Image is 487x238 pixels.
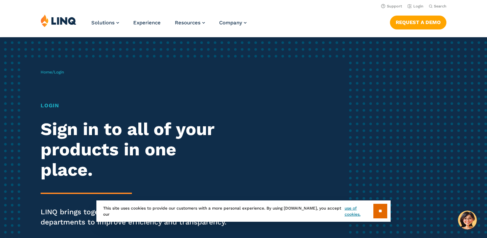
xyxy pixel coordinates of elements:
[458,211,477,230] button: Hello, have a question? Let’s chat.
[390,16,446,29] a: Request a Demo
[219,20,247,26] a: Company
[41,102,228,110] h1: Login
[175,20,201,26] span: Resources
[429,4,446,9] button: Open Search Bar
[345,205,373,217] a: use of cookies.
[54,70,64,74] span: Login
[91,20,119,26] a: Solutions
[381,4,402,8] a: Support
[41,70,52,74] a: Home
[175,20,205,26] a: Resources
[91,20,115,26] span: Solutions
[41,70,64,74] span: /
[219,20,242,26] span: Company
[408,4,423,8] a: Login
[41,119,228,180] h2: Sign in to all of your products in one place.
[91,14,247,37] nav: Primary Navigation
[434,4,446,8] span: Search
[133,20,161,26] a: Experience
[96,200,391,222] div: This site uses cookies to provide our customers with a more personal experience. By using [DOMAIN...
[390,14,446,29] nav: Button Navigation
[41,207,228,227] p: LINQ brings together students, parents and all your departments to improve efficiency and transpa...
[41,14,76,27] img: LINQ | K‑12 Software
